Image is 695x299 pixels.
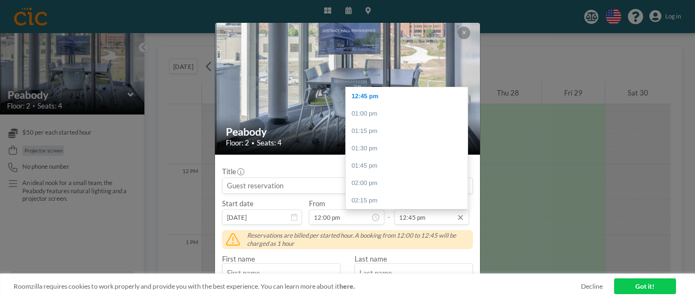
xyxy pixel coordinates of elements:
[215,14,481,163] img: 537.jpeg
[14,282,581,290] span: Roomzilla requires cookies to work properly and provide you with the best experience. You can lea...
[355,265,472,281] input: Last name
[226,125,471,138] h2: Peabody
[226,138,249,147] span: Floor: 2
[222,167,243,176] label: Title
[223,265,340,281] input: First name
[223,178,472,193] input: Guest reservation
[346,87,473,105] div: 12:45 pm
[355,255,387,263] label: Last name
[388,202,390,222] span: -
[247,232,469,247] span: Reservations are billed per started hour. A booking from 12:00 to 12:45 will be charged as 1 hour
[309,199,325,208] label: From
[251,139,255,146] span: •
[222,255,255,263] label: First name
[346,122,473,139] div: 01:15 pm
[581,282,603,290] a: Decline
[346,139,473,157] div: 01:30 pm
[257,138,282,147] span: Seats: 4
[346,157,473,174] div: 01:45 pm
[614,278,676,294] a: Got it!
[339,282,355,290] a: here.
[222,199,254,208] label: Start date
[346,105,473,122] div: 01:00 pm
[346,192,473,209] div: 02:15 pm
[346,174,473,192] div: 02:00 pm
